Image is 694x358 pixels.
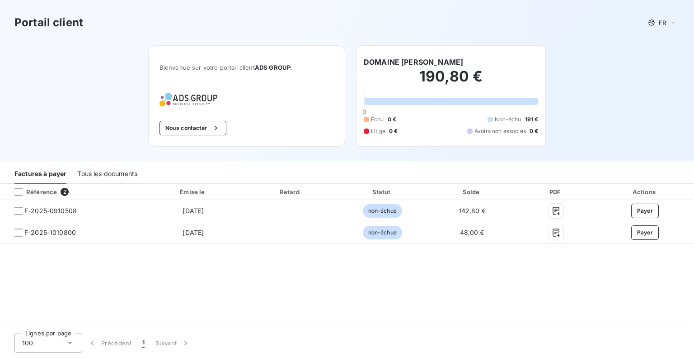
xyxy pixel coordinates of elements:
div: Retard [246,187,335,196]
span: Avoirs non associés [474,127,526,135]
span: 1 [142,339,145,348]
span: F-2025-1010800 [24,228,76,237]
img: Company logo [159,93,217,106]
div: Émise le [145,187,242,196]
span: [DATE] [183,229,204,236]
span: non-échue [363,204,402,218]
span: Non-échu [495,115,521,124]
div: Solde [430,187,515,196]
span: F-2025-0910508 [24,206,77,215]
span: Bienvenue sur votre portail client . [159,64,334,71]
div: Statut [339,187,426,196]
div: PDF [518,187,594,196]
div: Factures à payer [14,165,66,184]
button: 1 [137,334,150,353]
button: Nous contacter [159,121,226,135]
div: Référence [7,188,57,196]
div: Actions [598,187,692,196]
span: 100 [22,339,33,348]
span: FR [659,19,666,26]
span: 142,80 € [459,207,486,215]
button: Payer [631,204,659,218]
div: Tous les documents [77,165,137,184]
span: 0 € [530,127,538,135]
span: [DATE] [183,207,204,215]
h3: Portail client [14,14,83,31]
span: ADS GROUP [255,64,291,71]
h2: 190,80 € [364,67,538,95]
span: 191 € [525,115,539,124]
span: 2 [61,188,69,196]
span: 48,00 € [460,229,484,236]
span: Échu [371,115,384,124]
button: Suivant [150,334,196,353]
button: Payer [631,225,659,240]
span: non-échue [363,226,402,239]
span: Litige [371,127,385,135]
span: 0 [362,108,366,115]
button: Précédent [82,334,137,353]
span: 0 € [388,115,396,124]
h6: DOMAINE [PERSON_NAME] [364,57,463,67]
span: 0 € [389,127,398,135]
